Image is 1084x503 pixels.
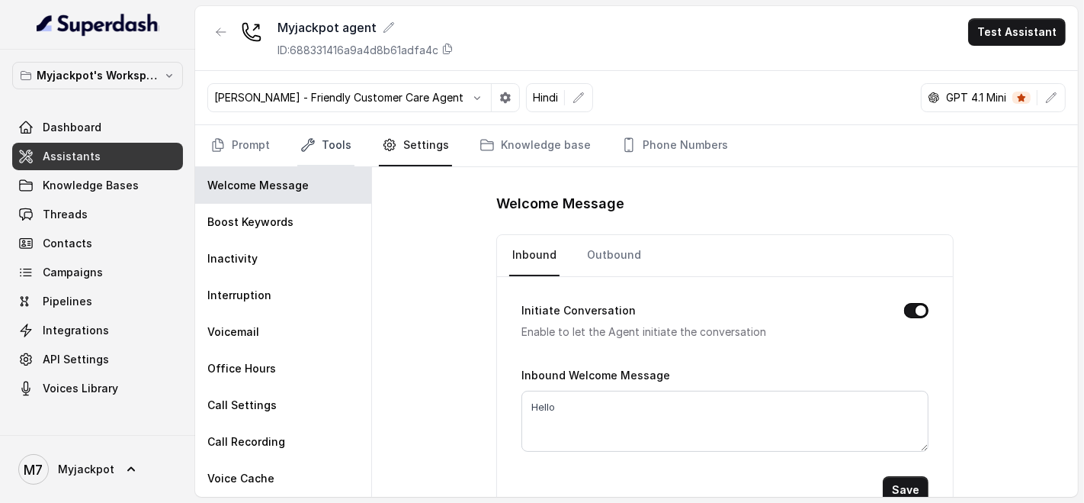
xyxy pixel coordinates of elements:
[521,323,880,341] p: Enable to let the Agent initiate the conversation
[12,448,183,491] a: Myjackpot
[509,235,941,276] nav: Tabs
[207,125,273,166] a: Prompt
[207,398,277,413] p: Call Settings
[43,120,101,135] span: Dashboard
[946,90,1006,105] p: GPT 4.1 Mini
[496,192,954,216] h1: Welcome Message
[521,369,670,382] label: Inbound Welcome Message
[43,294,92,309] span: Pipelines
[12,114,183,141] a: Dashboard
[207,471,274,486] p: Voice Cache
[43,149,101,164] span: Assistants
[43,323,109,338] span: Integrations
[277,43,438,58] p: ID: 688331416a9a4d8b61adfa4c
[12,288,183,315] a: Pipelines
[214,90,463,105] p: [PERSON_NAME] - Friendly Customer Care Agent
[37,66,159,85] p: Myjackpot's Workspace
[277,18,454,37] div: Myjackpot agent
[533,90,558,105] p: Hindi
[207,434,285,450] p: Call Recording
[12,201,183,228] a: Threads
[521,301,636,320] label: Initiate Conversation
[584,235,644,276] a: Outbound
[12,172,183,199] a: Knowledge Bases
[521,391,928,452] textarea: Hello
[207,125,1066,166] nav: Tabs
[43,178,139,193] span: Knowledge Bases
[207,214,293,230] p: Boost Keywords
[207,324,259,340] p: Voicemail
[12,346,183,373] a: API Settings
[43,352,109,367] span: API Settings
[207,251,258,266] p: Inactivity
[12,375,183,402] a: Voices Library
[43,236,92,251] span: Contacts
[379,125,452,166] a: Settings
[37,12,159,37] img: light.svg
[968,18,1066,46] button: Test Assistant
[12,317,183,344] a: Integrations
[12,230,183,257] a: Contacts
[207,288,271,303] p: Interruption
[12,259,183,286] a: Campaigns
[207,178,309,193] p: Welcome Message
[12,143,183,170] a: Assistants
[297,125,354,166] a: Tools
[58,462,114,477] span: Myjackpot
[24,462,43,478] text: M7
[12,62,183,89] button: Myjackpot's Workspace
[618,125,731,166] a: Phone Numbers
[509,235,560,276] a: Inbound
[207,361,276,376] p: Office Hours
[43,265,103,280] span: Campaigns
[928,92,940,104] svg: openai logo
[43,207,88,222] span: Threads
[43,381,118,396] span: Voices Library
[476,125,594,166] a: Knowledge base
